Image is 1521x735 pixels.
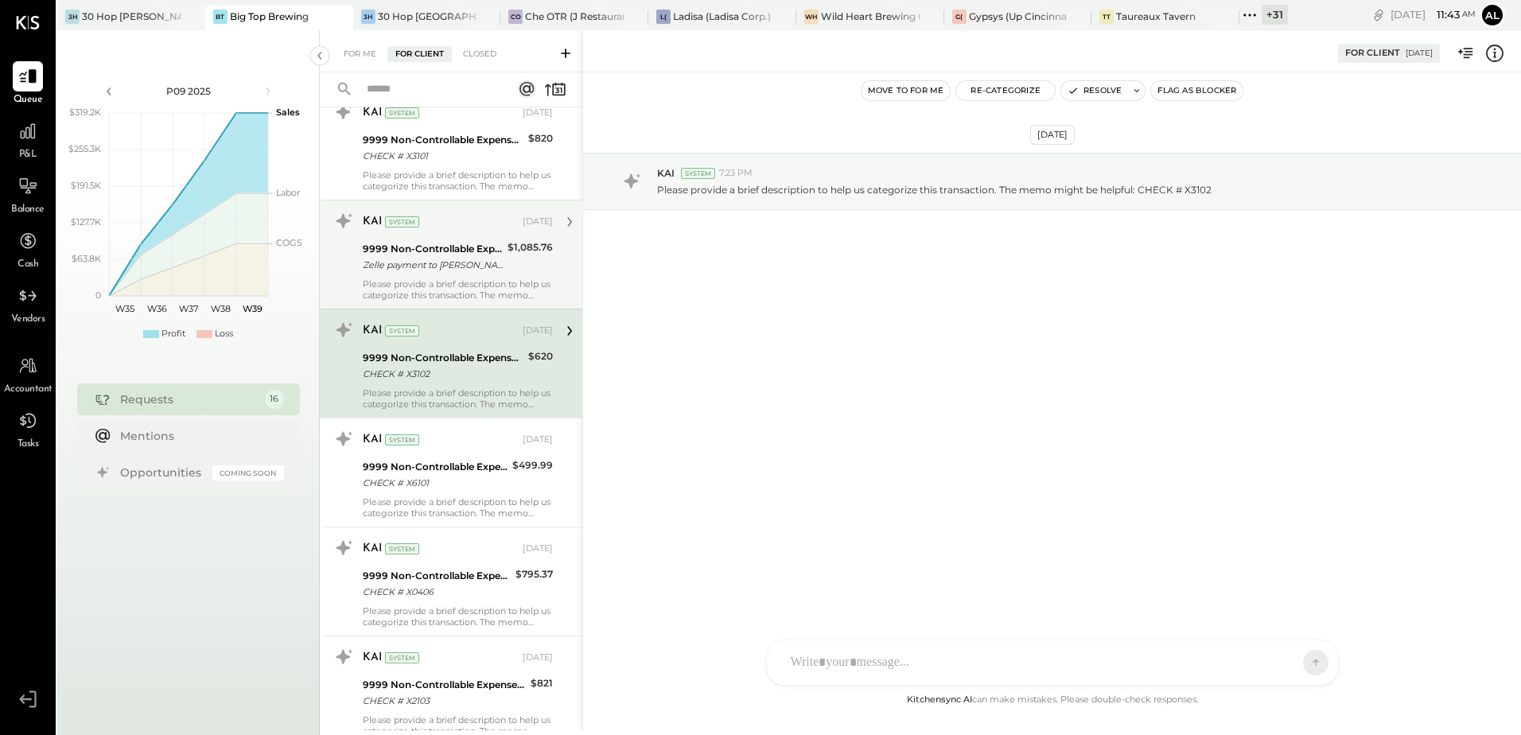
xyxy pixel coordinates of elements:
[14,93,43,107] span: Queue
[657,166,675,180] span: KAI
[1,226,55,272] a: Cash
[65,10,80,24] div: 3H
[212,465,284,480] div: Coming Soon
[1099,10,1114,24] div: TT
[68,143,101,154] text: $255.3K
[1030,125,1075,145] div: [DATE]
[862,81,951,100] button: Move to for me
[19,148,37,162] span: P&L
[363,475,508,491] div: CHECK # X6101
[363,214,382,230] div: KAI
[115,303,134,314] text: W35
[528,130,553,146] div: $820
[161,328,185,340] div: Profit
[673,10,772,23] div: Ladisa (Ladisa Corp.) - Ignite
[1,351,55,397] a: Accountant
[363,432,382,448] div: KAI
[1262,5,1288,25] div: + 31
[515,566,553,582] div: $795.37
[681,168,715,179] div: System
[72,253,101,264] text: $63.8K
[363,350,523,366] div: 9999 Non-Controllable Expenses:Other Income and Expenses:To Be Classified P&L
[385,216,419,227] div: System
[523,542,553,555] div: [DATE]
[363,650,382,666] div: KAI
[455,46,504,62] div: Closed
[528,348,553,364] div: $620
[69,107,101,118] text: $319.2K
[215,328,233,340] div: Loss
[18,258,38,272] span: Cash
[1480,2,1505,28] button: Al
[523,325,553,337] div: [DATE]
[11,313,45,327] span: Vendors
[265,390,284,409] div: 16
[363,387,553,410] div: Please provide a brief description to help us categorize this transaction. The memo might be help...
[230,10,309,23] div: Big Top Brewing
[1151,81,1243,100] button: Flag as Blocker
[508,239,553,255] div: $1,085.76
[363,677,526,693] div: 9999 Non-Controllable Expenses:Other Income and Expenses:To Be Classified P&L
[523,216,553,228] div: [DATE]
[387,46,452,62] div: For Client
[821,10,920,23] div: Wild Heart Brewing Company
[363,605,553,628] div: Please provide a brief description to help us categorize this transaction. The memo might be help...
[523,107,553,119] div: [DATE]
[276,237,302,248] text: COGS
[179,303,198,314] text: W37
[952,10,967,24] div: G(
[1391,7,1476,22] div: [DATE]
[82,10,181,23] div: 30 Hop [PERSON_NAME] Summit
[4,383,53,397] span: Accountant
[969,10,1068,23] div: Gypsys (Up Cincinnati LLC) - Ignite
[656,10,671,24] div: L(
[525,10,624,23] div: Che OTR (J Restaurant LLC) - Ignite
[1371,6,1387,23] div: copy link
[363,169,553,192] div: Please provide a brief description to help us categorize this transaction. The memo might be help...
[276,187,300,198] text: Labor
[363,693,526,709] div: CHECK # X2103
[1061,81,1128,100] button: Resolve
[363,323,382,339] div: KAI
[213,10,228,24] div: BT
[363,459,508,475] div: 9999 Non-Controllable Expenses:Other Income and Expenses:To Be Classified P&L
[95,290,101,301] text: 0
[363,241,503,257] div: 9999 Non-Controllable Expenses:Other Income and Expenses:To Be Classified P&L
[363,132,523,148] div: 9999 Non-Controllable Expenses:Other Income and Expenses:To Be Classified P&L
[363,105,382,121] div: KAI
[210,303,230,314] text: W38
[276,107,300,118] text: Sales
[1,281,55,327] a: Vendors
[508,10,523,24] div: CO
[804,10,819,24] div: WH
[120,391,257,407] div: Requests
[378,10,477,23] div: 30 Hop [GEOGRAPHIC_DATA]
[1345,47,1400,60] div: For Client
[1,61,55,107] a: Queue
[363,496,553,519] div: Please provide a brief description to help us categorize this transaction. The memo might be help...
[1,406,55,452] a: Tasks
[363,278,553,301] div: Please provide a brief description to help us categorize this transaction. The memo might be help...
[336,46,384,62] div: For Me
[523,434,553,446] div: [DATE]
[385,543,419,554] div: System
[385,107,419,119] div: System
[242,303,262,314] text: W39
[363,257,503,273] div: Zelle payment to [PERSON_NAME] JPM99bgn8pyn
[1,171,55,217] a: Balance
[385,652,419,663] div: System
[1,116,55,162] a: P&L
[719,167,753,180] span: 7:23 PM
[363,584,511,600] div: CHECK # X0406
[531,675,553,691] div: $821
[363,568,511,584] div: 9999 Non-Controllable Expenses:Other Income and Expenses:To Be Classified P&L
[18,437,39,452] span: Tasks
[120,428,276,444] div: Mentions
[1406,48,1433,59] div: [DATE]
[523,651,553,664] div: [DATE]
[385,325,419,336] div: System
[146,303,166,314] text: W36
[71,180,101,191] text: $191.5K
[363,366,523,382] div: CHECK # X3102
[121,84,256,98] div: P09 2025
